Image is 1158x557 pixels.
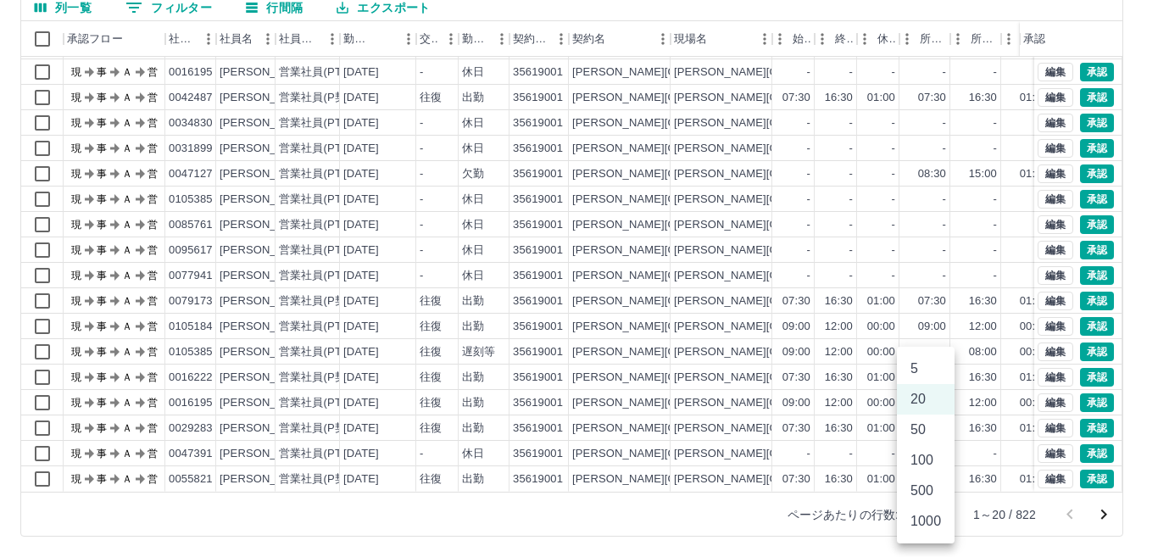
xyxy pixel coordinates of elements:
[897,476,955,506] li: 500
[897,384,955,415] li: 20
[897,415,955,445] li: 50
[897,445,955,476] li: 100
[897,354,955,384] li: 5
[897,506,955,537] li: 1000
